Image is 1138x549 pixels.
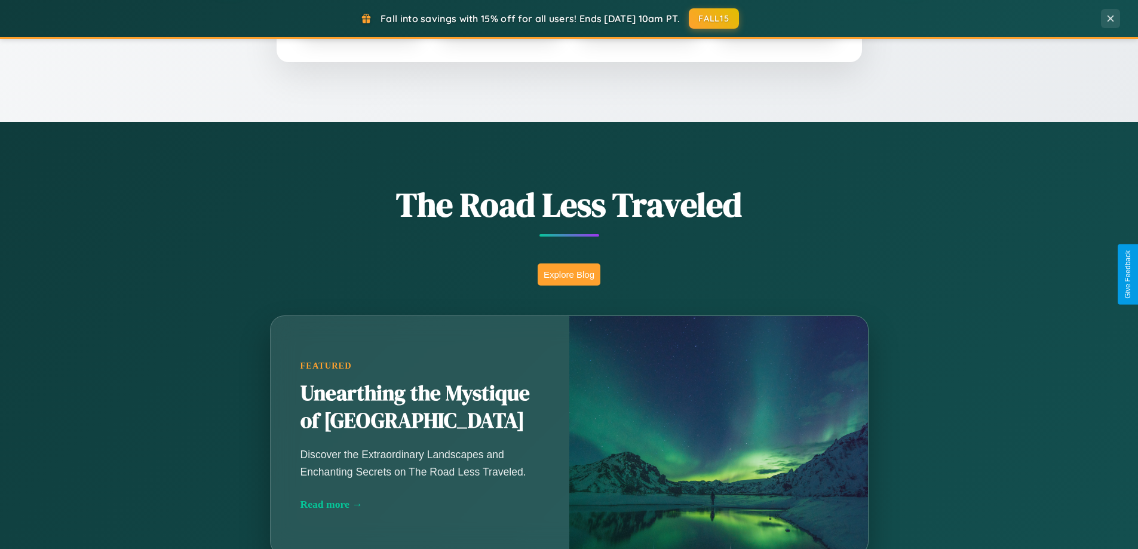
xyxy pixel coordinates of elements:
div: Give Feedback [1124,250,1132,299]
button: Explore Blog [538,263,600,286]
span: Fall into savings with 15% off for all users! Ends [DATE] 10am PT. [381,13,680,24]
div: Featured [300,361,539,371]
button: FALL15 [689,8,739,29]
h1: The Road Less Traveled [211,182,928,228]
h2: Unearthing the Mystique of [GEOGRAPHIC_DATA] [300,380,539,435]
p: Discover the Extraordinary Landscapes and Enchanting Secrets on The Road Less Traveled. [300,446,539,480]
div: Read more → [300,498,539,511]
